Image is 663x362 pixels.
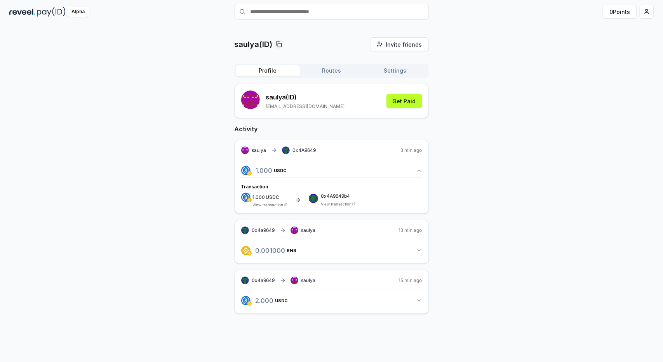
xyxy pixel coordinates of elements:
[275,298,288,303] span: USDC
[301,227,316,233] span: saulya
[241,296,251,305] img: logo.png
[235,124,429,134] h2: Activity
[399,277,422,284] span: 15 min ago
[247,251,252,256] img: logo.png
[293,147,316,153] span: 0x4A9649
[386,94,422,108] button: Get Paid
[266,92,345,102] p: saulya (ID)
[236,65,300,76] button: Profile
[253,194,265,200] span: 1.000
[241,177,422,207] div: 1.000USDC
[364,65,427,76] button: Settings
[253,202,284,207] a: View transaction
[9,7,35,17] img: reveel_dark
[247,301,252,306] img: logo.png
[235,39,273,50] p: saulya(ID)
[274,168,287,173] span: USDC
[247,198,252,202] img: logo.png
[241,246,251,255] img: logo.png
[247,171,252,176] img: logo.png
[300,65,364,76] button: Routes
[252,147,266,153] span: saulya
[67,7,89,17] div: Alpha
[241,184,268,190] span: Transaction
[241,193,251,202] img: logo.png
[399,227,422,233] span: 13 min ago
[252,227,275,233] span: 0x4a9649
[252,277,275,283] span: 0x4a9649
[321,194,355,198] span: 0x4A9649b4
[401,147,422,153] span: 3 min ago
[603,5,637,19] button: 0Points
[370,37,429,51] button: Invite friends
[287,248,297,253] span: BNB
[37,7,66,17] img: pay_id
[301,277,316,284] span: saulya
[241,166,251,175] img: logo.png
[241,164,422,177] button: 1.000USDC
[266,195,280,200] span: USDC
[241,244,422,257] button: 0.001000BNB
[386,40,422,49] span: Invite friends
[321,202,352,206] a: View transaction
[266,103,345,110] p: [EMAIL_ADDRESS][DOMAIN_NAME]
[241,294,422,307] button: 2.000USDC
